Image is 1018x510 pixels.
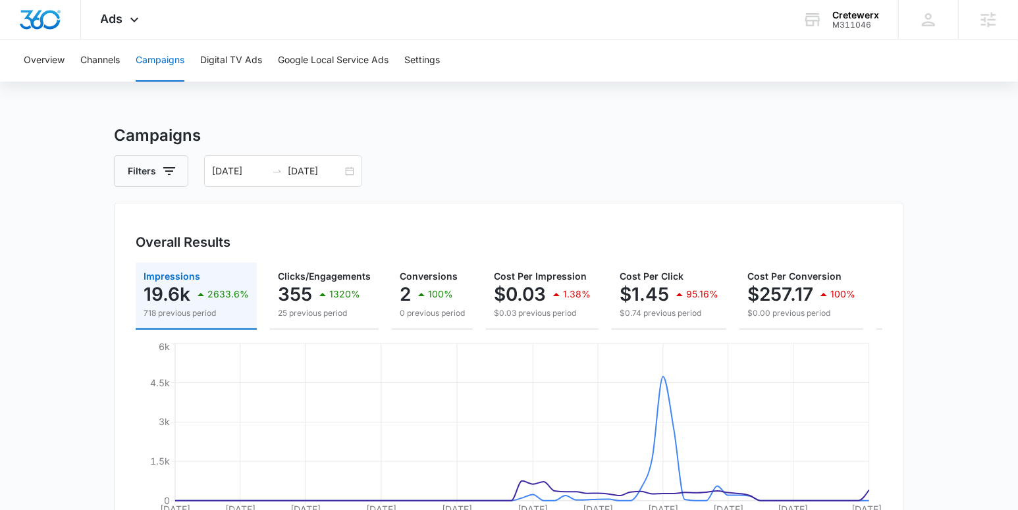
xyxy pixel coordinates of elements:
input: Start date [212,164,267,178]
p: 25 previous period [278,307,371,319]
button: Campaigns [136,39,184,82]
button: Overview [24,39,65,82]
button: Digital TV Ads [200,39,262,82]
p: 19.6k [144,284,190,305]
span: to [272,166,282,176]
tspan: 6k [159,341,170,352]
p: 0 previous period [400,307,465,319]
p: 2 [400,284,411,305]
p: $257.17 [747,284,813,305]
p: $0.74 previous period [620,307,718,319]
p: 1320% [329,290,360,299]
p: 1.38% [563,290,591,299]
span: Impressions [144,270,200,282]
p: 95.16% [686,290,718,299]
span: swap-right [272,166,282,176]
p: 2633.6% [207,290,249,299]
span: Ads [101,12,123,26]
p: 100% [428,290,453,299]
p: $0.03 previous period [494,307,591,319]
tspan: 0 [164,495,170,506]
input: End date [288,164,342,178]
span: Clicks/Engagements [278,270,371,282]
span: Cost Per Impression [494,270,587,282]
h3: Campaigns [114,124,904,147]
button: Google Local Service Ads [278,39,388,82]
h3: Overall Results [136,232,230,252]
p: 355 [278,284,312,305]
p: $0.00 previous period [747,307,855,319]
button: Channels [80,39,120,82]
p: $0.03 [494,284,546,305]
tspan: 3k [159,416,170,427]
span: Cost Per Click [620,270,683,282]
p: 718 previous period [144,307,249,319]
span: Conversions [400,270,458,282]
button: Settings [404,39,440,82]
button: Filters [114,155,188,187]
tspan: 4.5k [150,377,170,388]
div: account name [832,10,879,20]
p: 100% [830,290,855,299]
p: $1.45 [620,284,669,305]
div: account id [832,20,879,30]
tspan: 1.5k [150,455,170,467]
span: Cost Per Conversion [747,270,842,282]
